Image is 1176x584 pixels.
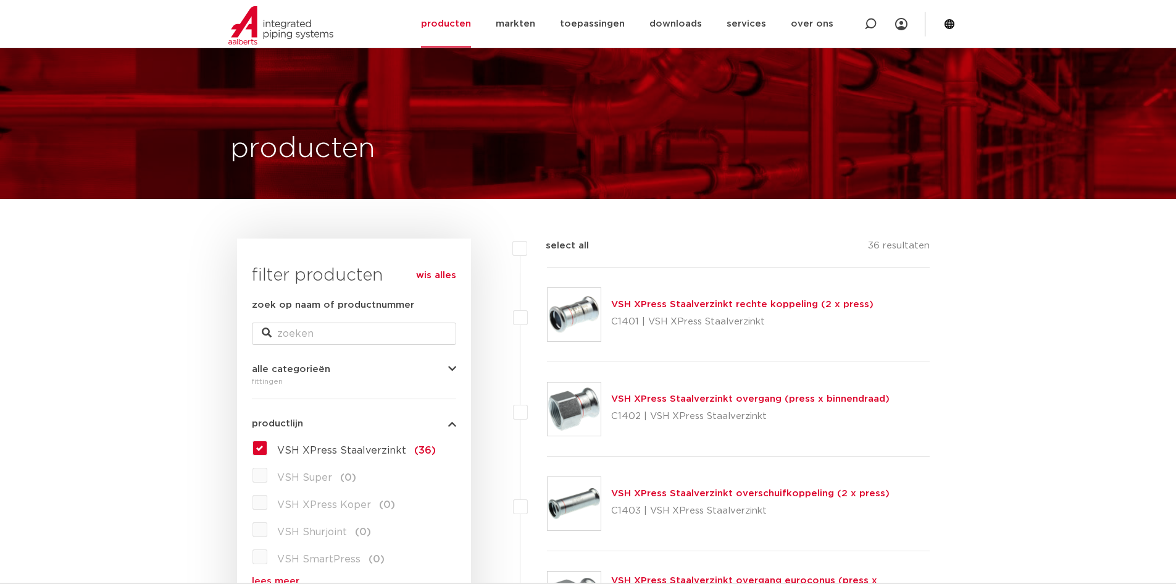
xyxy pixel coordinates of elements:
button: productlijn [252,419,456,428]
span: (36) [414,446,436,455]
a: VSH XPress Staalverzinkt overgang (press x binnendraad) [611,394,890,404]
p: C1401 | VSH XPress Staalverzinkt [611,312,874,332]
span: (0) [355,527,371,537]
a: wis alles [416,268,456,283]
p: C1403 | VSH XPress Staalverzinkt [611,501,890,521]
input: zoeken [252,323,456,345]
span: VSH XPress Staalverzinkt [277,446,406,455]
img: Thumbnail for VSH XPress Staalverzinkt overschuifkoppeling (2 x press) [548,477,601,530]
span: VSH XPress Koper [277,500,371,510]
h3: filter producten [252,263,456,288]
img: Thumbnail for VSH XPress Staalverzinkt rechte koppeling (2 x press) [548,288,601,341]
label: zoek op naam of productnummer [252,298,414,313]
span: productlijn [252,419,303,428]
span: (0) [369,554,385,564]
p: C1402 | VSH XPress Staalverzinkt [611,407,890,426]
span: (0) [340,473,356,483]
span: alle categorieën [252,365,330,374]
label: select all [527,239,589,253]
span: (0) [379,500,395,510]
p: 36 resultaten [868,239,930,258]
a: VSH XPress Staalverzinkt overschuifkoppeling (2 x press) [611,489,890,498]
a: VSH XPress Staalverzinkt rechte koppeling (2 x press) [611,300,874,309]
h1: producten [230,129,375,169]
span: VSH Super [277,473,332,483]
span: VSH Shurjoint [277,527,347,537]
span: VSH SmartPress [277,554,361,564]
div: fittingen [252,374,456,389]
button: alle categorieën [252,365,456,374]
img: Thumbnail for VSH XPress Staalverzinkt overgang (press x binnendraad) [548,383,601,436]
